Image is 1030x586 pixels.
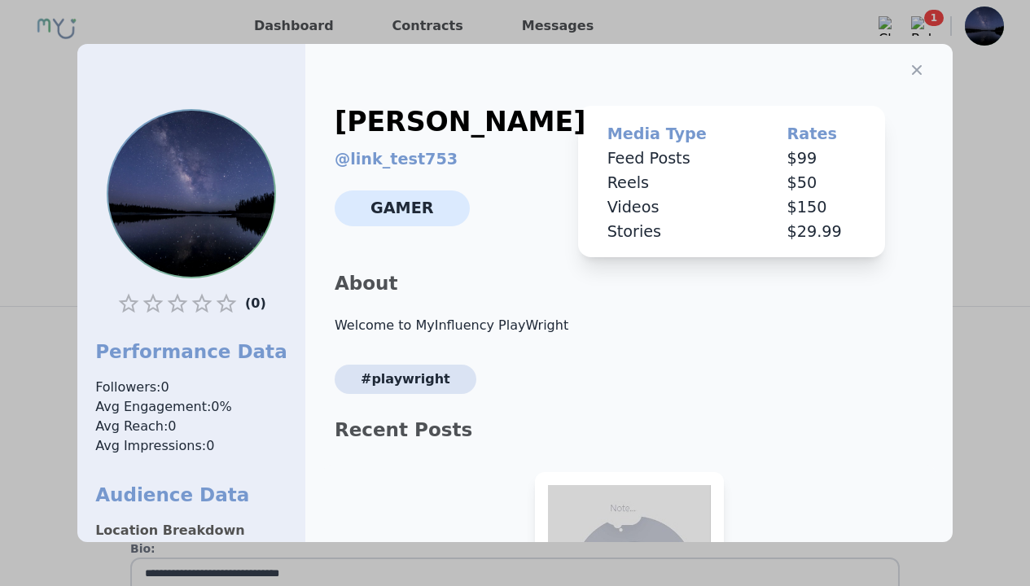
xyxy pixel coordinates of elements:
[585,220,765,244] td: Stories
[108,111,274,277] img: Profile
[765,195,879,220] td: $ 150
[95,417,287,436] span: Avg Reach: 0
[322,270,936,296] p: About
[765,220,879,244] td: $ 29.99
[335,190,470,226] span: Gamer
[335,150,458,168] a: @link_test753
[585,171,765,195] td: Reels
[765,146,879,171] td: $ 99
[245,291,266,316] p: ( 0 )
[95,436,287,456] span: Avg Impressions: 0
[95,378,287,397] span: Followers: 0
[585,122,765,146] th: Media Type
[585,195,765,220] td: Videos
[322,417,936,443] p: Recent Posts
[335,365,476,394] span: #PlayWright
[765,122,879,146] th: Rates
[95,397,287,417] span: Avg Engagement: 0 %
[95,339,287,365] h1: Performance Data
[585,146,765,171] td: Feed Posts
[765,171,879,195] td: $ 50
[335,106,585,138] div: [PERSON_NAME]
[95,521,287,540] p: Location Breakdown
[95,482,287,508] h1: Audience Data
[322,316,936,335] p: Welcome to MyInfluency PlayWright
